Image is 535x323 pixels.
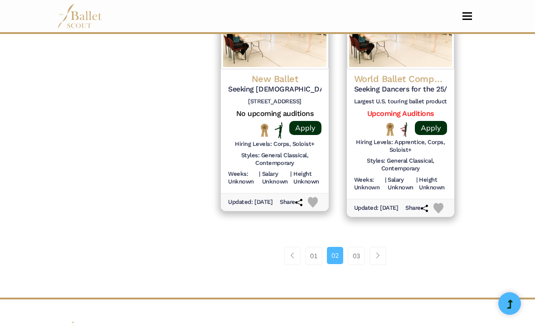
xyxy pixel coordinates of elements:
[228,98,321,106] h6: [STREET_ADDRESS]
[228,152,321,167] h6: Styles: General Classical, Contemporary
[290,170,292,186] h6: |
[405,204,428,212] h6: Share
[280,198,302,206] h6: Share
[388,176,414,192] h6: Salary Unknown
[354,139,447,154] h6: Hiring Levels: Apprentice, Corps, Soloist+
[384,122,396,136] img: National
[354,85,447,94] h5: Seeking Dancers for the 25/26 Season
[354,204,399,212] h6: Updated: [DATE]
[354,176,383,192] h6: Weeks: Unknown
[228,85,321,94] h5: Seeking [DEMOGRAPHIC_DATA] Company Dancers
[354,157,447,173] h6: Styles: General Classical, Contemporary
[262,170,289,186] h6: Salary Unknown
[367,109,434,118] a: Upcoming Auditions
[228,198,272,206] h6: Updated: [DATE]
[400,122,407,137] img: All
[293,170,321,186] h6: Height Unknown
[416,176,418,192] h6: |
[433,203,444,213] img: Heart
[419,176,447,192] h6: Height Unknown
[305,247,322,265] a: 01
[354,98,447,106] h6: Largest U.S. touring ballet production company. [GEOGRAPHIC_DATA] based.
[289,121,321,135] a: Apply
[259,123,270,137] img: National
[385,176,386,192] h6: |
[308,197,318,207] img: Heart
[228,170,257,186] h6: Weeks: Unknown
[235,140,315,148] h6: Hiring Levels: Corps, Soloist+
[354,73,447,85] h4: World Ballet Company
[259,170,260,186] h6: |
[415,121,447,135] a: Apply
[284,247,391,265] nav: Page navigation example
[228,73,321,85] h4: New Ballet
[228,109,321,119] h5: No upcoming auditions
[327,247,343,264] a: 02
[457,12,478,20] button: Toggle navigation
[275,122,283,139] img: Flat
[348,247,365,265] a: 03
